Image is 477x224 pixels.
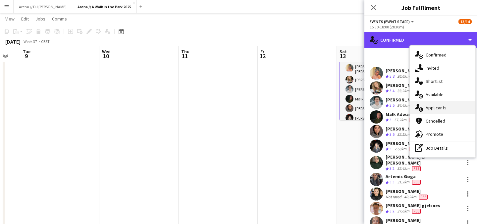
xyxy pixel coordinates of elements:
[396,132,411,137] div: 32.5km
[340,22,414,120] app-job-card: 15:30-18:00 (2h30m)13/14AWITP // [PERSON_NAME] // Nedrigg1 RoleEvents (Event Staff)5A13/1415:30-1...
[390,117,392,122] span: 3
[419,195,428,200] span: Fee
[411,179,422,185] div: Crew has different fees then in role
[72,0,137,13] button: Arena // A Walk in the Park 2025
[426,52,447,58] span: Confirmed
[386,126,422,132] div: [PERSON_NAME]
[393,146,408,152] div: 29.8km
[412,209,421,214] span: Fee
[426,131,443,137] span: Promote
[411,208,422,214] div: Crew has different fees then in role
[49,15,70,23] a: Comms
[396,103,411,108] div: 84.4km
[396,74,411,79] div: 36.6km
[339,52,347,60] span: 13
[411,166,422,171] div: Crew has different fees then in role
[390,208,395,213] span: 3.2
[5,16,15,22] span: View
[370,19,415,24] button: Events (Event Staff)
[390,88,395,93] span: 3.4
[23,49,30,55] span: Tue
[409,147,418,152] span: Fee
[426,105,447,111] span: Applicants
[102,49,111,55] span: Wed
[386,111,419,117] div: Malk Adwan
[390,74,395,79] span: 3.8
[370,24,472,29] div: 15:30-18:00 (2h30m)
[14,0,72,13] button: Arena // DJ [PERSON_NAME]
[390,103,395,108] span: 3.5
[370,19,410,24] span: Events (Event Staff)
[396,88,411,94] div: 33.2km
[386,217,429,223] div: [PERSON_NAME]
[386,140,421,146] div: [PERSON_NAME]
[396,166,411,171] div: 32.4km
[181,49,189,55] span: Thu
[180,52,189,60] span: 11
[386,194,403,200] div: Not rated
[340,49,347,55] span: Sat
[22,52,30,60] span: 9
[386,82,428,88] div: [PERSON_NAME] Mo
[408,146,419,152] div: Crew has different fees then in role
[426,65,439,71] span: Invited
[390,146,392,151] span: 3
[396,208,411,214] div: 37.6km
[410,141,475,155] div: Job Details
[386,203,440,208] div: [PERSON_NAME] gjelsnes
[386,154,461,166] div: [PERSON_NAME] El [PERSON_NAME]
[101,52,111,60] span: 10
[408,117,419,123] div: Crew has different fees then in role
[403,194,418,200] div: 40.2km
[41,39,50,44] div: CEST
[393,117,408,123] div: 57.2km
[33,15,48,23] a: Jobs
[426,92,444,97] span: Available
[426,118,445,124] span: Cancelled
[386,68,457,74] div: [PERSON_NAME] [PERSON_NAME]
[364,3,477,12] h3: Job Fulfilment
[458,19,472,24] span: 13/14
[390,132,395,137] span: 3.5
[418,194,429,200] div: Crew has different fees then in role
[21,16,29,22] span: Edit
[390,166,395,171] span: 3.2
[390,179,395,184] span: 3.3
[386,97,422,103] div: [PERSON_NAME]
[259,52,266,60] span: 12
[52,16,67,22] span: Comms
[260,49,266,55] span: Fri
[426,78,443,84] span: Shortlist
[19,15,31,23] a: Edit
[386,188,429,194] div: [PERSON_NAME]
[396,179,411,185] div: 31.2km
[412,166,421,171] span: Fee
[35,16,45,22] span: Jobs
[386,173,422,179] div: Artemis Goga
[5,38,21,45] div: [DATE]
[412,180,421,185] span: Fee
[364,32,477,48] div: Confirmed
[409,118,418,123] span: Fee
[3,15,17,23] a: View
[22,39,38,44] span: Week 37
